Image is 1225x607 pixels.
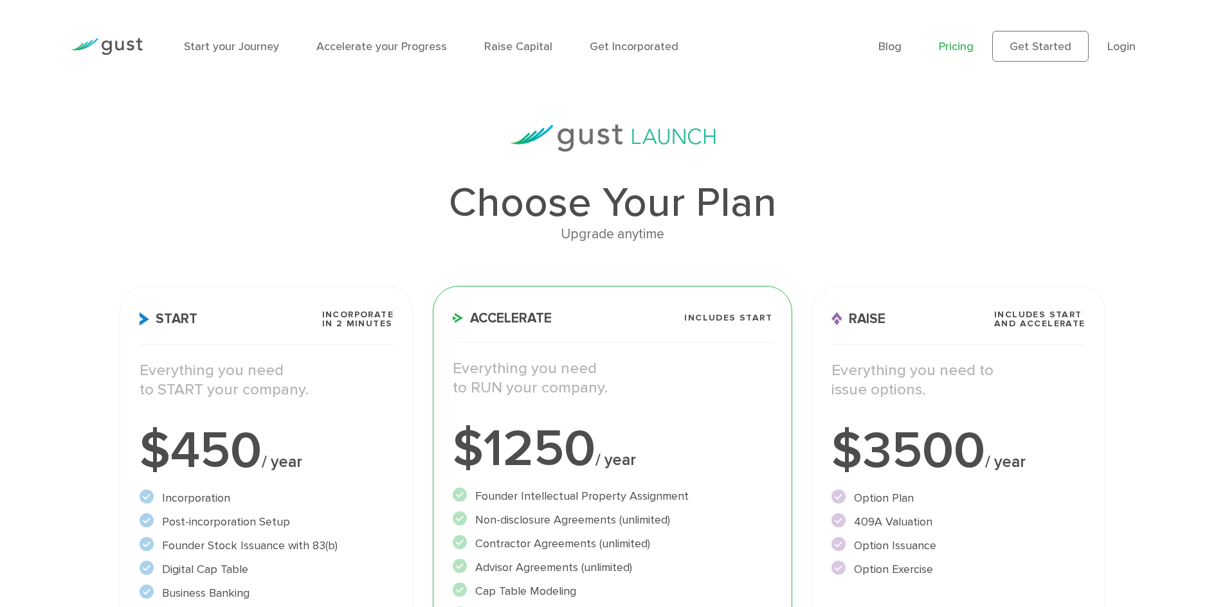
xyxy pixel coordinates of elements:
div: $450 [140,425,394,477]
span: Raise [831,312,885,326]
a: Blog [878,40,902,53]
span: Accelerate [453,312,552,325]
li: Non-disclosure Agreements (unlimited) [453,511,772,529]
li: Founder Stock Issuance with 83(b) [140,537,394,554]
span: Incorporate in 2 Minutes [322,310,394,328]
a: Pricing [939,40,974,53]
li: Option Exercise [831,561,1085,578]
span: Includes START and ACCELERATE [994,310,1085,328]
img: Accelerate Icon [453,313,464,323]
img: Gust Logo [71,38,143,55]
span: Start [140,312,197,326]
a: Get Incorporated [590,40,678,53]
img: Raise Icon [831,312,842,326]
a: Accelerate your Progress [316,40,447,53]
div: Upgrade anytime [120,224,1105,245]
p: Everything you need to RUN your company. [453,359,772,398]
a: Raise Capital [484,40,552,53]
li: Contractor Agreements (unlimited) [453,535,772,552]
span: / year [985,452,1026,471]
img: gust-launch-logos.svg [510,125,716,152]
p: Everything you need to START your company. [140,361,394,400]
img: Start Icon X2 [140,312,149,326]
a: Start your Journey [184,40,279,53]
div: $3500 [831,425,1085,477]
li: Option Issuance [831,537,1085,554]
li: 409A Valuation [831,513,1085,531]
li: Incorporation [140,489,394,507]
span: / year [595,450,636,470]
li: Advisor Agreements (unlimited) [453,559,772,576]
li: Business Banking [140,585,394,602]
li: Cap Table Modeling [453,583,772,600]
li: Post-incorporation Setup [140,513,394,531]
li: Digital Cap Table [140,561,394,578]
a: Login [1107,40,1136,53]
li: Option Plan [831,489,1085,507]
a: Get Started [992,31,1089,62]
li: Founder Intellectual Property Assignment [453,488,772,505]
span: Includes START [684,313,772,322]
h1: Choose Your Plan [120,182,1105,224]
div: $1250 [453,423,772,475]
p: Everything you need to issue options. [831,361,1085,400]
span: / year [262,452,302,471]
